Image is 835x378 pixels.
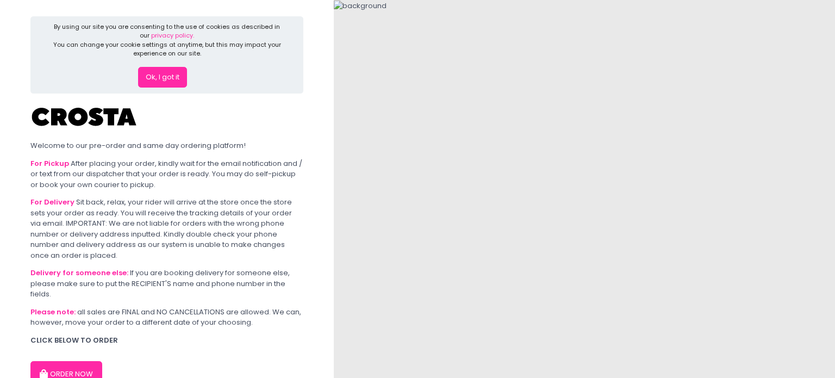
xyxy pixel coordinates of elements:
b: For Pickup [30,158,69,169]
div: By using our site you are consenting to the use of cookies as described in our You can change you... [49,22,285,58]
div: If you are booking delivery for someone else, please make sure to put the RECIPIENT'S name and ph... [30,268,303,300]
img: Crosta Pizzeria [30,101,139,133]
a: privacy policy. [151,31,194,40]
div: CLICK BELOW TO ORDER [30,335,303,346]
b: For Delivery [30,197,74,207]
button: Ok, I got it [138,67,187,88]
div: Welcome to our pre-order and same day ordering platform! [30,140,303,151]
b: Please note: [30,307,76,317]
img: background [334,1,387,11]
b: Delivery for someone else: [30,268,128,278]
div: After placing your order, kindly wait for the email notification and / or text from our dispatche... [30,158,303,190]
div: all sales are FINAL and NO CANCELLATIONS are allowed. We can, however, move your order to a diffe... [30,307,303,328]
div: Sit back, relax, your rider will arrive at the store once the store sets your order as ready. You... [30,197,303,261]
